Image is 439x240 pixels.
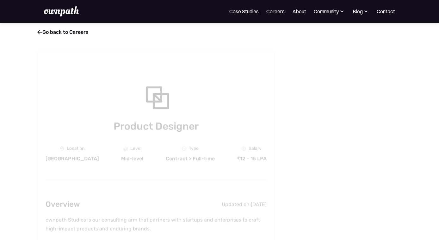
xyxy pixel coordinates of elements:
div: Community [314,8,345,15]
h1: Product Designer [46,119,267,134]
div: ₹12 - 15 LPA [237,156,267,162]
p: ownpath Studios is our consulting arm that partners with startups and enterprises to craft high-i... [46,216,267,233]
div: [GEOGRAPHIC_DATA] [46,156,99,162]
div: [DATE] [251,201,267,207]
div: Salary [249,146,262,151]
a: Case Studies [229,8,259,15]
a: Careers [266,8,285,15]
div: Blog [353,8,369,15]
div: Updated on: [222,201,251,207]
div: Type [189,146,199,151]
div: Mid-level [121,156,143,162]
img: Clock Icon - Job Board X Webflow Template [182,147,186,151]
img: Money Icon - Job Board X Webflow Template [242,147,246,151]
h2: Overview [46,198,80,211]
a: About [292,8,306,15]
a: Go back to Careers [37,29,89,35]
div: Contract > Full-time [166,156,215,162]
div: Blog [353,8,363,15]
div: Level [130,146,141,151]
span:  [37,29,42,35]
div: Location [67,146,84,151]
div: Community [314,8,339,15]
a: Contact [377,8,395,15]
img: Graph Icon - Job Board X Webflow Template [123,147,128,151]
img: Location Icon - Job Board X Webflow Template [60,146,64,151]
